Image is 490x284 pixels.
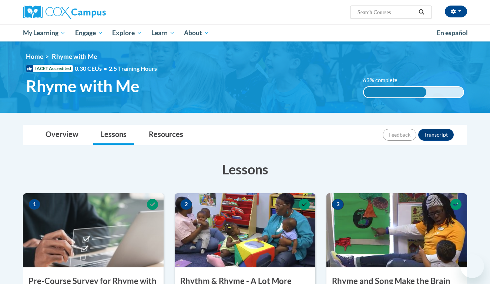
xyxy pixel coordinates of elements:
div: Main menu [12,24,478,41]
label: 63% complete [363,76,406,84]
a: Explore [107,24,147,41]
span: Rhyme with Me [52,53,97,60]
img: Course Image [326,193,467,267]
span: My Learning [23,29,66,37]
a: Cox Campus [23,6,164,19]
span: IACET Accredited [26,65,73,72]
img: Course Image [23,193,164,267]
a: Overview [38,125,86,145]
img: Course Image [175,193,315,267]
button: Transcript [418,129,454,141]
a: About [179,24,214,41]
div: 63% complete [364,87,427,97]
a: My Learning [18,24,70,41]
input: Search Courses [357,8,416,17]
span: About [184,29,209,37]
button: Account Settings [445,6,467,17]
button: Search [416,8,427,17]
span: Learn [151,29,175,37]
iframe: Button to launch messaging window [460,254,484,278]
img: Cox Campus [23,6,106,19]
a: Engage [70,24,108,41]
a: Home [26,53,43,60]
span: 0.30 CEUs [75,64,109,73]
a: Lessons [93,125,134,145]
span: • [104,65,107,72]
span: 1 [28,199,40,210]
span: Engage [75,29,103,37]
span: 2.5 Training Hours [109,65,157,72]
a: Resources [141,125,191,145]
span: 2 [180,199,192,210]
button: Feedback [383,129,416,141]
a: Learn [147,24,179,41]
span: 3 [332,199,344,210]
span: En español [437,29,468,37]
span: Explore [112,29,142,37]
span: Rhyme with Me [26,76,140,96]
h3: Lessons [23,160,467,178]
a: En español [432,25,473,41]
